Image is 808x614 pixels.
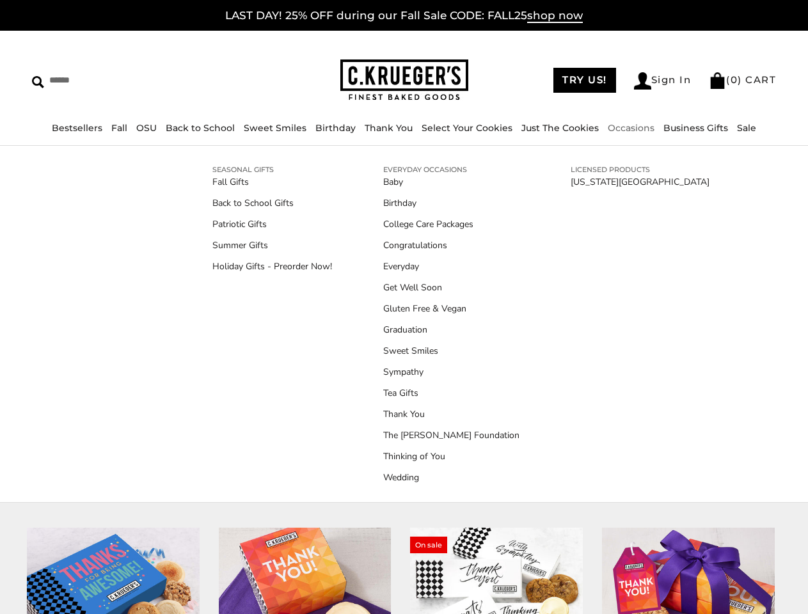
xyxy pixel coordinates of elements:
[32,76,44,88] img: Search
[340,59,468,101] img: C.KRUEGER'S
[663,122,728,134] a: Business Gifts
[383,471,519,484] a: Wedding
[32,70,202,90] input: Search
[383,450,519,463] a: Thinking of You
[225,9,583,23] a: LAST DAY! 25% OFF during our Fall Sale CODE: FALL25shop now
[383,323,519,336] a: Graduation
[10,565,132,604] iframe: Sign Up via Text for Offers
[709,74,776,86] a: (0) CART
[212,164,332,175] a: SEASONAL GIFTS
[383,365,519,379] a: Sympathy
[383,429,519,442] a: The [PERSON_NAME] Foundation
[383,302,519,315] a: Gluten Free & Vegan
[212,217,332,231] a: Patriotic Gifts
[383,260,519,273] a: Everyday
[383,386,519,400] a: Tea Gifts
[383,407,519,421] a: Thank You
[571,175,709,189] a: [US_STATE][GEOGRAPHIC_DATA]
[383,344,519,358] a: Sweet Smiles
[422,122,512,134] a: Select Your Cookies
[212,239,332,252] a: Summer Gifts
[383,196,519,210] a: Birthday
[383,217,519,231] a: College Care Packages
[52,122,102,134] a: Bestsellers
[244,122,306,134] a: Sweet Smiles
[383,281,519,294] a: Get Well Soon
[383,239,519,252] a: Congratulations
[709,72,726,89] img: Bag
[553,68,616,93] a: TRY US!
[212,196,332,210] a: Back to School Gifts
[166,122,235,134] a: Back to School
[212,175,332,189] a: Fall Gifts
[212,260,332,273] a: Holiday Gifts - Preorder Now!
[410,537,447,553] span: On sale
[383,164,519,175] a: EVERYDAY OCCASIONS
[731,74,738,86] span: 0
[136,122,157,134] a: OSU
[315,122,356,134] a: Birthday
[634,72,692,90] a: Sign In
[634,72,651,90] img: Account
[521,122,599,134] a: Just The Cookies
[527,9,583,23] span: shop now
[737,122,756,134] a: Sale
[111,122,127,134] a: Fall
[571,164,709,175] a: LICENSED PRODUCTS
[608,122,654,134] a: Occasions
[365,122,413,134] a: Thank You
[383,175,519,189] a: Baby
